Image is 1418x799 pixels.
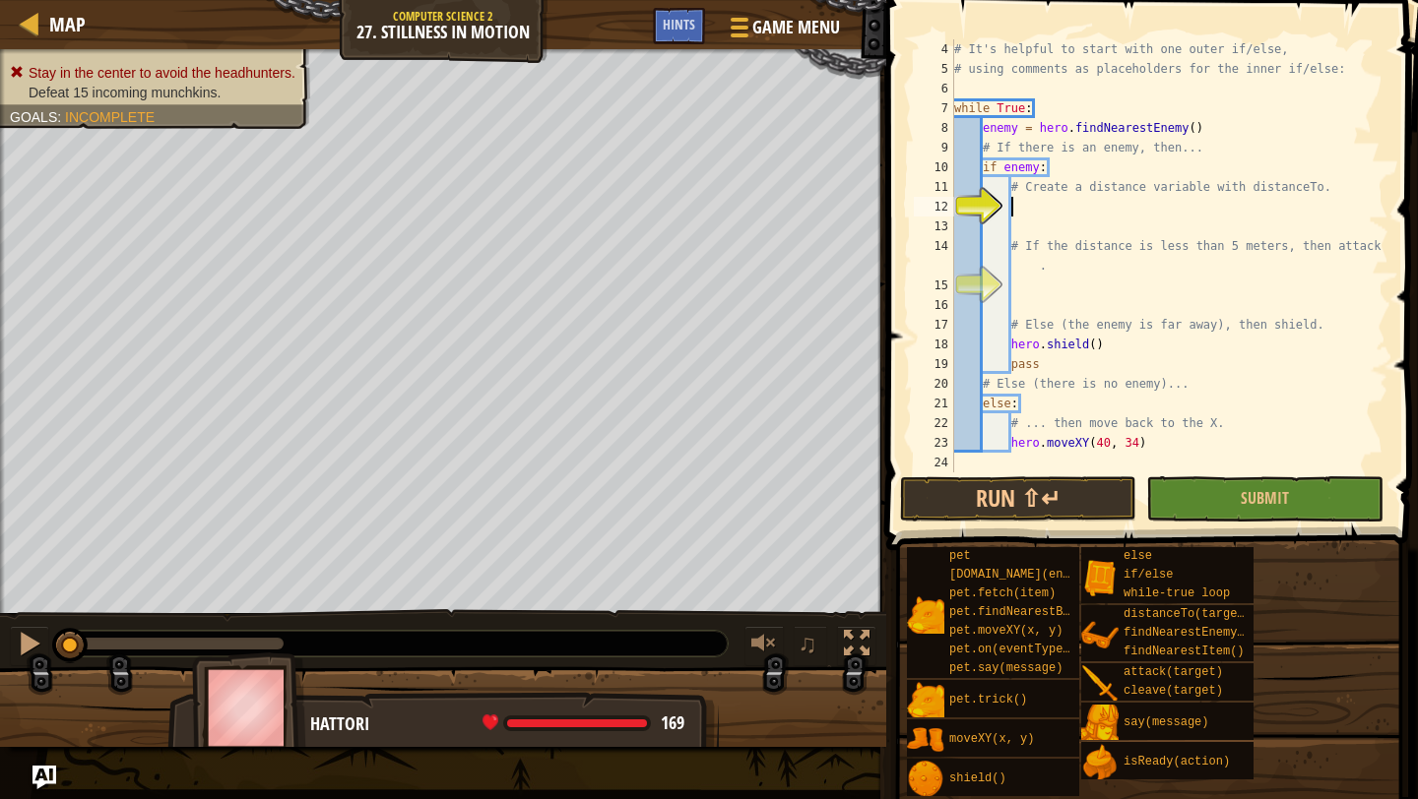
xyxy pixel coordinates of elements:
span: pet.say(message) [949,661,1063,675]
div: 12 [914,197,954,216]
span: pet [949,549,971,563]
span: distanceTo(target) [1124,607,1252,621]
button: Submit [1146,476,1383,522]
div: 11 [914,177,954,197]
span: ♫ [798,629,817,658]
div: 17 [914,315,954,335]
div: Hattori [310,711,699,737]
div: 7 [914,98,954,118]
div: 6 [914,79,954,98]
button: ⌘ + P: Pause [10,626,49,666]
div: 20 [914,374,954,394]
span: pet.moveXY(x, y) [949,624,1063,638]
div: 15 [914,276,954,295]
img: portrait.png [1081,665,1119,703]
div: 5 [914,59,954,79]
span: Hints [663,15,695,33]
img: portrait.png [1081,617,1119,654]
img: portrait.png [1081,559,1119,596]
div: 14 [914,236,954,276]
span: if/else [1124,568,1173,582]
span: Incomplete [65,109,155,125]
button: Toggle fullscreen [837,626,876,666]
span: cleave(target) [1124,684,1223,698]
div: 24 [914,453,954,472]
span: Goals [10,109,57,125]
span: findNearestEnemy() [1124,626,1252,640]
span: [DOMAIN_NAME](enemy) [949,568,1091,582]
span: Defeat 15 incoming munchkins. [29,85,221,100]
img: portrait.png [1081,705,1119,742]
span: Map [49,11,86,37]
span: pet.on(eventType, handler) [949,643,1133,656]
a: Map [39,11,86,37]
div: 13 [914,216,954,236]
img: thang_avatar_frame.png [192,652,306,762]
button: Run ⇧↵ [900,476,1136,522]
img: portrait.png [907,596,944,634]
span: 169 [661,710,684,735]
span: while-true loop [1124,586,1230,600]
div: 21 [914,394,954,413]
span: isReady(action) [1124,755,1230,768]
button: ♫ [794,626,827,666]
div: health: 169 / 169 [483,714,684,732]
div: 19 [914,354,954,374]
div: 16 [914,295,954,315]
span: Submit [1241,487,1289,509]
button: Ask AI [32,766,56,789]
button: Adjust volume [744,626,784,666]
li: Stay in the center to avoid the headhunters. [10,63,295,83]
div: 8 [914,118,954,138]
div: 9 [914,138,954,157]
div: 18 [914,335,954,354]
img: portrait.png [907,761,944,798]
button: Game Menu [715,8,852,54]
span: : [57,109,65,125]
div: 22 [914,413,954,433]
span: Game Menu [752,15,840,40]
img: portrait.png [907,682,944,719]
span: pet.fetch(item) [949,586,1056,600]
span: else [1124,549,1152,563]
span: moveXY(x, y) [949,732,1034,746]
span: say(message) [1124,715,1208,729]
span: Stay in the center to avoid the headhunters. [29,65,295,81]
div: 10 [914,157,954,177]
div: 23 [914,433,954,453]
li: Defeat 15 incoming munchkins. [10,83,295,102]
div: 4 [914,39,954,59]
span: findNearestItem() [1124,645,1244,658]
span: pet.trick() [949,693,1027,707]
img: portrait.png [907,721,944,759]
img: portrait.png [1081,744,1119,781]
span: attack(target) [1124,665,1223,679]
span: pet.findNearestByType(type) [949,605,1140,619]
span: shield() [949,771,1006,785]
